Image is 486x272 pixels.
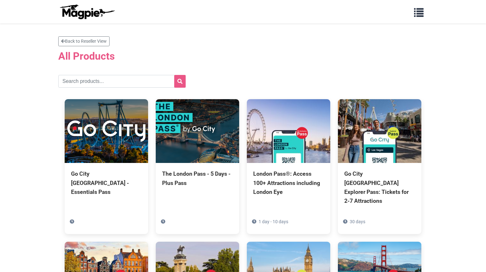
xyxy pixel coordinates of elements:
[58,36,110,46] a: Back to Reseller View
[65,99,148,163] img: Go City San Diego - Essentials Pass
[162,169,233,187] div: The London Pass - 5 Days - Plus Pass
[344,169,415,205] div: Go City [GEOGRAPHIC_DATA] Explorer Pass: Tickets for 2-7 Attractions
[58,50,428,62] h2: All Products
[338,99,421,234] a: Go City [GEOGRAPHIC_DATA] Explorer Pass: Tickets for 2-7 Attractions 30 days
[156,99,239,216] a: The London Pass - 5 Days - Plus Pass
[71,169,142,196] div: Go City [GEOGRAPHIC_DATA] - Essentials Pass
[259,219,288,224] span: 1 day - 10 days
[247,99,330,225] a: London Pass®: Access 100+ Attractions including London Eye 1 day - 10 days
[65,99,148,225] a: Go City [GEOGRAPHIC_DATA] - Essentials Pass
[58,75,186,88] input: Search products...
[338,99,421,163] img: Go City Las Vegas Explorer Pass: Tickets for 2-7 Attractions
[156,99,239,163] img: The London Pass - 5 Days - Plus Pass
[350,219,365,224] span: 30 days
[58,4,116,19] img: logo-ab69f6fb50320c5b225c76a69d11143b.png
[253,169,324,196] div: London Pass®: Access 100+ Attractions including London Eye
[247,99,330,163] img: London Pass®: Access 100+ Attractions including London Eye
